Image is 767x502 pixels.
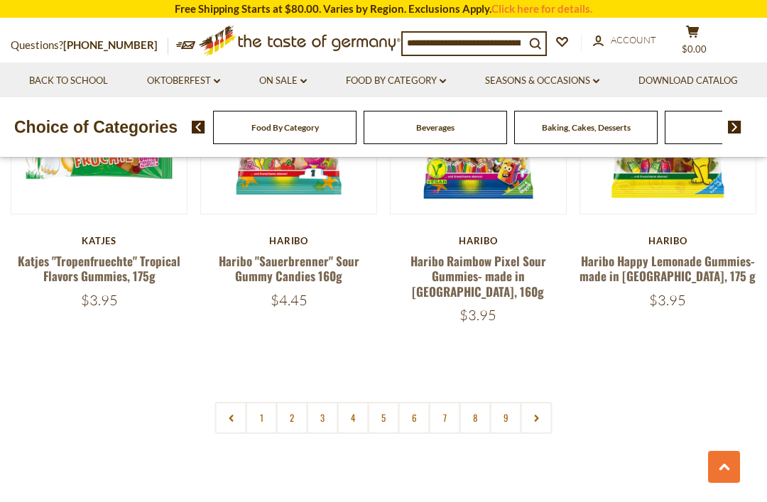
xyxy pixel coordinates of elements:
[459,402,491,434] a: 8
[490,402,522,434] a: 9
[147,73,220,89] a: Oktoberfest
[542,122,631,133] a: Baking, Cakes, Desserts
[246,402,278,434] a: 1
[682,43,707,55] span: $0.00
[398,402,430,434] a: 6
[307,402,339,434] a: 3
[192,121,205,133] img: previous arrow
[410,252,546,300] a: Haribo Raimbow Pixel Sour Gummies- made in [GEOGRAPHIC_DATA], 160g
[251,122,319,133] a: Food By Category
[337,402,369,434] a: 4
[200,235,377,246] div: Haribo
[580,252,756,285] a: Haribo Happy Lemonade Gummies- made in [GEOGRAPHIC_DATA], 175 g
[638,73,738,89] a: Download Catalog
[485,73,599,89] a: Seasons & Occasions
[81,291,118,309] span: $3.95
[491,2,592,15] a: Click here for details.
[29,73,108,89] a: Back to School
[390,235,567,246] div: Haribo
[271,291,308,309] span: $4.45
[18,252,180,285] a: Katjes "Tropenfruechte" Tropical Flavors Gummies, 175g
[276,402,308,434] a: 2
[593,33,656,48] a: Account
[63,38,158,51] a: [PHONE_NUMBER]
[11,235,187,246] div: Katjes
[219,252,359,285] a: Haribo "Sauerbrenner" Sour Gummy Candies 160g
[11,36,168,55] p: Questions?
[429,402,461,434] a: 7
[611,34,656,45] span: Account
[459,306,496,324] span: $3.95
[346,73,446,89] a: Food By Category
[259,73,307,89] a: On Sale
[728,121,741,133] img: next arrow
[580,235,756,246] div: Haribo
[649,291,686,309] span: $3.95
[416,122,455,133] a: Beverages
[368,402,400,434] a: 5
[671,25,714,60] button: $0.00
